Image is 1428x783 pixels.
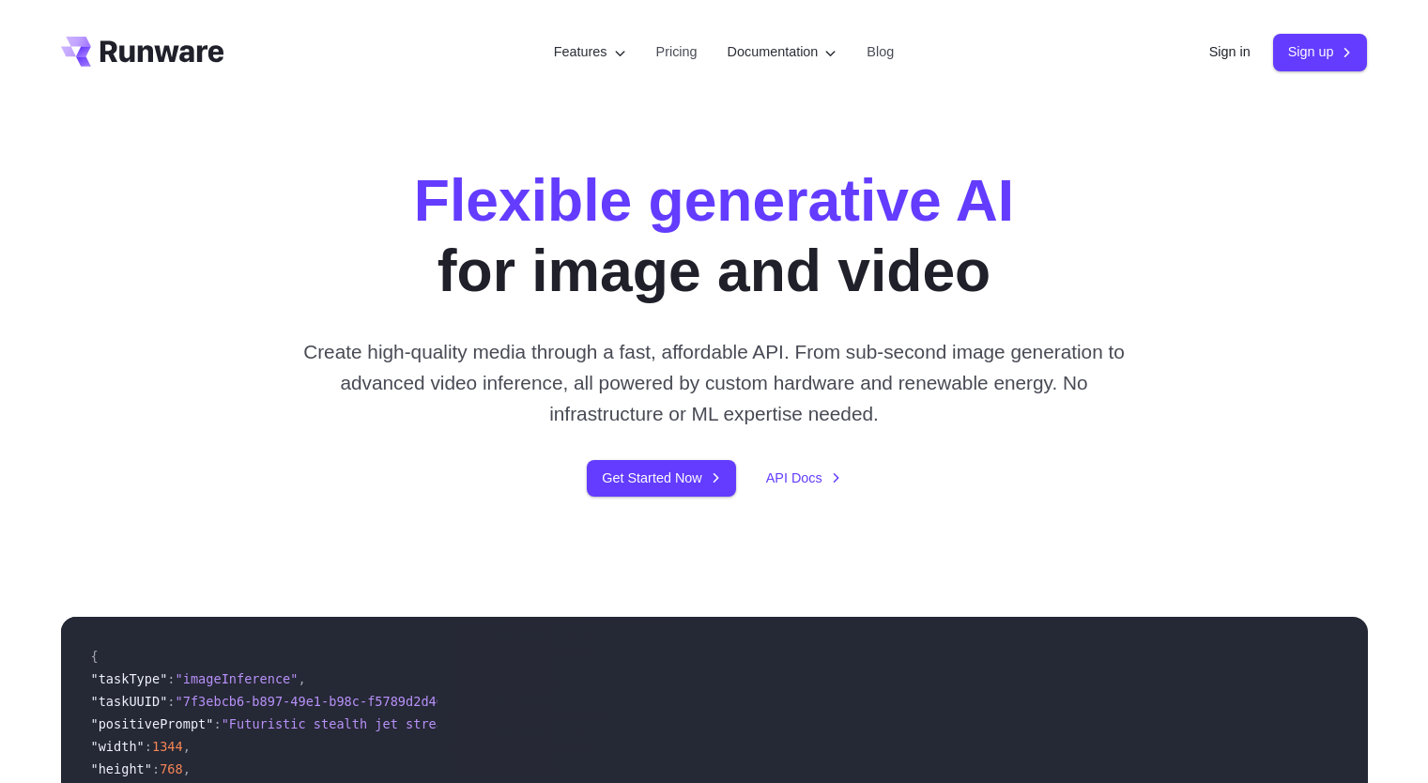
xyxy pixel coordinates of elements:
[167,671,175,686] span: :
[656,41,698,63] a: Pricing
[91,739,145,754] span: "width"
[176,671,299,686] span: "imageInference"
[587,460,735,497] a: Get Started Now
[167,694,175,709] span: :
[183,739,191,754] span: ,
[91,694,168,709] span: "taskUUID"
[298,671,305,686] span: ,
[728,41,837,63] label: Documentation
[152,739,183,754] span: 1344
[554,41,626,63] label: Features
[414,167,1014,233] strong: Flexible generative AI
[1209,41,1251,63] a: Sign in
[1273,34,1368,70] a: Sign up
[91,761,152,776] span: "height"
[183,761,191,776] span: ,
[176,694,468,709] span: "7f3ebcb6-b897-49e1-b98c-f5789d2d40d7"
[213,716,221,731] span: :
[867,41,894,63] a: Blog
[152,761,160,776] span: :
[766,468,841,489] a: API Docs
[91,716,214,731] span: "positivePrompt"
[61,37,224,67] a: Go to /
[91,671,168,686] span: "taskType"
[145,739,152,754] span: :
[222,716,921,731] span: "Futuristic stealth jet streaking through a neon-lit cityscape with glowing purple exhaust"
[296,336,1132,430] p: Create high-quality media through a fast, affordable API. From sub-second image generation to adv...
[160,761,183,776] span: 768
[414,165,1014,306] h1: for image and video
[91,649,99,664] span: {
